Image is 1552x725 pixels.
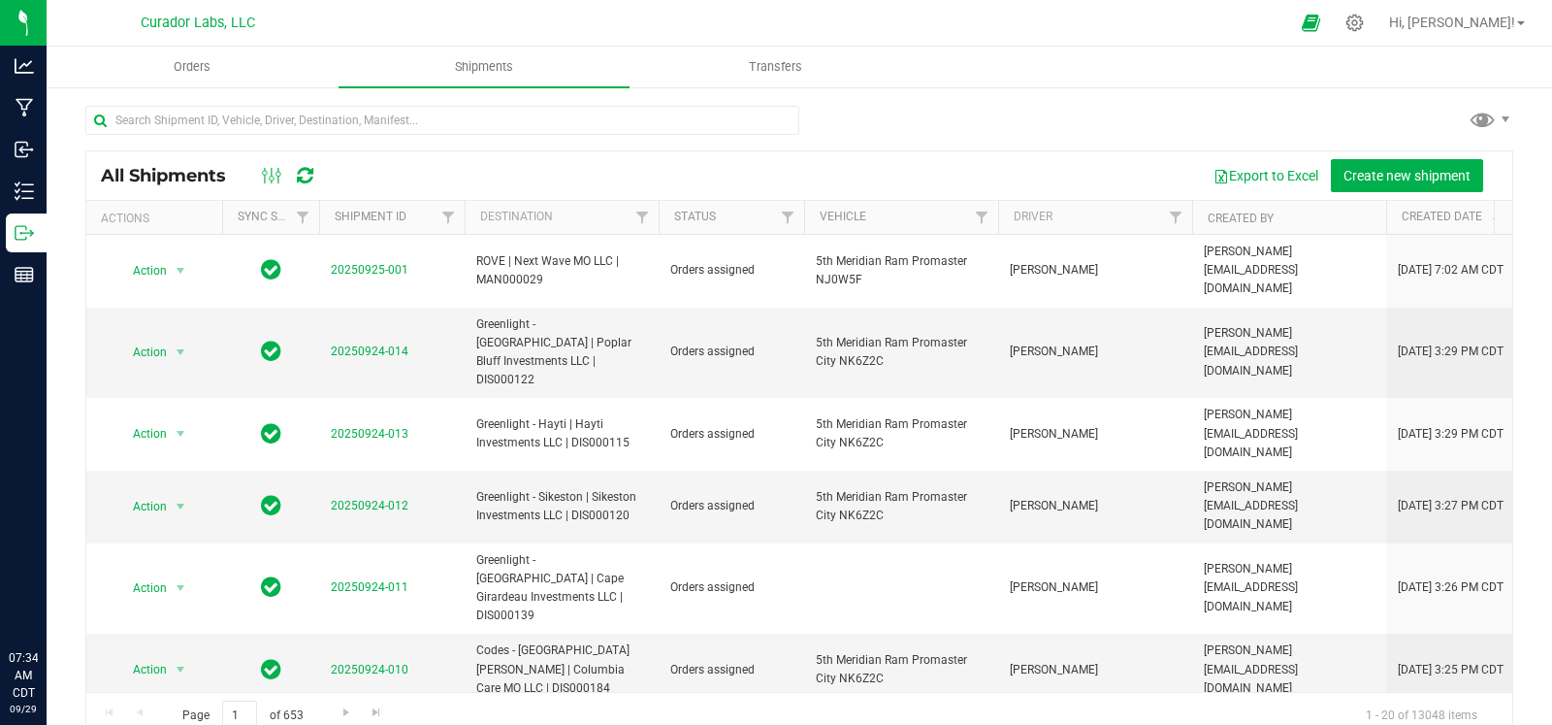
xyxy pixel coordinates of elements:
span: Action [115,656,168,683]
span: [PERSON_NAME] [1010,578,1180,597]
span: Hi, [PERSON_NAME]! [1389,15,1515,30]
span: Action [115,420,168,447]
span: Shipments [429,58,539,76]
button: Create new shipment [1331,159,1483,192]
a: Created By [1208,212,1274,225]
a: Shipment ID [335,210,406,223]
a: Orders [47,47,339,87]
inline-svg: Inbound [15,140,34,159]
span: 5th Meridian Ram Promaster City NK6Z2C [816,488,986,525]
span: [PERSON_NAME] [1010,425,1180,444]
span: Open Ecommerce Menu [1289,4,1333,42]
a: Sync Status [238,210,312,223]
p: 09/29 [9,702,38,716]
a: Shipments [339,47,630,87]
div: Manage settings [1342,14,1367,32]
span: Orders assigned [670,497,792,515]
th: Destination [465,201,659,235]
span: [PERSON_NAME][EMAIL_ADDRESS][DOMAIN_NAME] [1204,243,1374,299]
span: [PERSON_NAME] [1010,497,1180,515]
a: Filter [627,201,659,234]
span: [PERSON_NAME] [1010,343,1180,361]
span: In Sync [261,574,281,601]
a: 20250924-010 [331,663,408,676]
span: 5th Meridian Ram Promaster NJ0W5F [816,252,986,289]
span: Transfers [723,58,828,76]
span: Curador Labs, LLC [141,15,255,31]
a: Filter [433,201,465,234]
span: Orders assigned [670,661,792,679]
span: Action [115,257,168,284]
span: [PERSON_NAME][EMAIL_ADDRESS][DOMAIN_NAME] [1204,642,1374,698]
span: In Sync [261,492,281,519]
inline-svg: Reports [15,265,34,284]
span: ROVE | Next Wave MO LLC | MAN000029 [476,252,647,289]
a: 20250924-013 [331,427,408,441]
span: [DATE] 3:29 PM CDT [1398,425,1503,444]
span: 5th Meridian Ram Promaster City NK6Z2C [816,415,986,452]
span: [PERSON_NAME] [1010,661,1180,679]
span: Greenlight - Hayti | Hayti Investments LLC | DIS000115 [476,415,647,452]
a: 20250924-012 [331,499,408,512]
a: Status [674,210,716,223]
inline-svg: Inventory [15,181,34,201]
span: [PERSON_NAME][EMAIL_ADDRESS][DOMAIN_NAME] [1204,406,1374,462]
span: In Sync [261,338,281,365]
span: [DATE] 7:02 AM CDT [1398,261,1503,280]
span: 5th Meridian Ram Promaster City NK6Z2C [816,651,986,688]
span: Orders assigned [670,425,792,444]
span: Create new shipment [1343,168,1471,183]
a: Filter [287,201,319,234]
a: Filter [772,201,804,234]
a: Created Date [1402,210,1504,223]
span: [DATE] 3:25 PM CDT [1398,661,1503,679]
inline-svg: Outbound [15,223,34,243]
span: [PERSON_NAME] [1010,261,1180,280]
th: Driver [998,201,1192,235]
span: In Sync [261,256,281,283]
span: [DATE] 3:29 PM CDT [1398,343,1503,361]
a: Filter [1160,201,1192,234]
span: Greenlight - [GEOGRAPHIC_DATA] | Poplar Bluff Investments LLC | DIS000122 [476,315,647,390]
iframe: Resource center [19,570,78,628]
span: select [169,257,193,284]
input: Search Shipment ID, Vehicle, Driver, Destination, Manifest... [85,106,799,135]
span: [PERSON_NAME][EMAIL_ADDRESS][DOMAIN_NAME] [1204,478,1374,535]
p: 07:34 AM CDT [9,649,38,702]
span: [DATE] 3:26 PM CDT [1398,578,1503,597]
span: select [169,656,193,683]
span: In Sync [261,656,281,683]
inline-svg: Analytics [15,56,34,76]
span: Action [115,493,168,520]
span: select [169,420,193,447]
span: Greenlight - Sikeston | Sikeston Investments LLC | DIS000120 [476,488,647,525]
span: Codes - [GEOGRAPHIC_DATA][PERSON_NAME] | Columbia Care MO LLC | DIS000184 [476,642,647,698]
a: Vehicle [820,210,866,223]
span: Orders assigned [670,343,792,361]
span: In Sync [261,420,281,447]
a: Transfers [630,47,921,87]
a: 20250924-014 [331,345,408,358]
span: Action [115,339,168,366]
span: Action [115,575,168,602]
a: 20250924-011 [331,580,408,594]
span: Orders assigned [670,261,792,280]
span: Greenlight - [GEOGRAPHIC_DATA] | Cape Girardeau Investments LLC | DIS000139 [476,551,647,626]
span: select [169,575,193,602]
span: select [169,339,193,366]
span: Orders [147,58,237,76]
span: All Shipments [101,165,245,186]
span: [DATE] 3:27 PM CDT [1398,497,1503,515]
span: Orders assigned [670,578,792,597]
inline-svg: Manufacturing [15,98,34,117]
div: Actions [101,212,214,225]
span: [PERSON_NAME][EMAIL_ADDRESS][DOMAIN_NAME] [1204,560,1374,616]
a: 20250925-001 [331,263,408,277]
span: 5th Meridian Ram Promaster City NK6Z2C [816,334,986,371]
span: [PERSON_NAME][EMAIL_ADDRESS][DOMAIN_NAME] [1204,324,1374,380]
button: Export to Excel [1201,159,1331,192]
span: select [169,493,193,520]
a: Filter [966,201,998,234]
